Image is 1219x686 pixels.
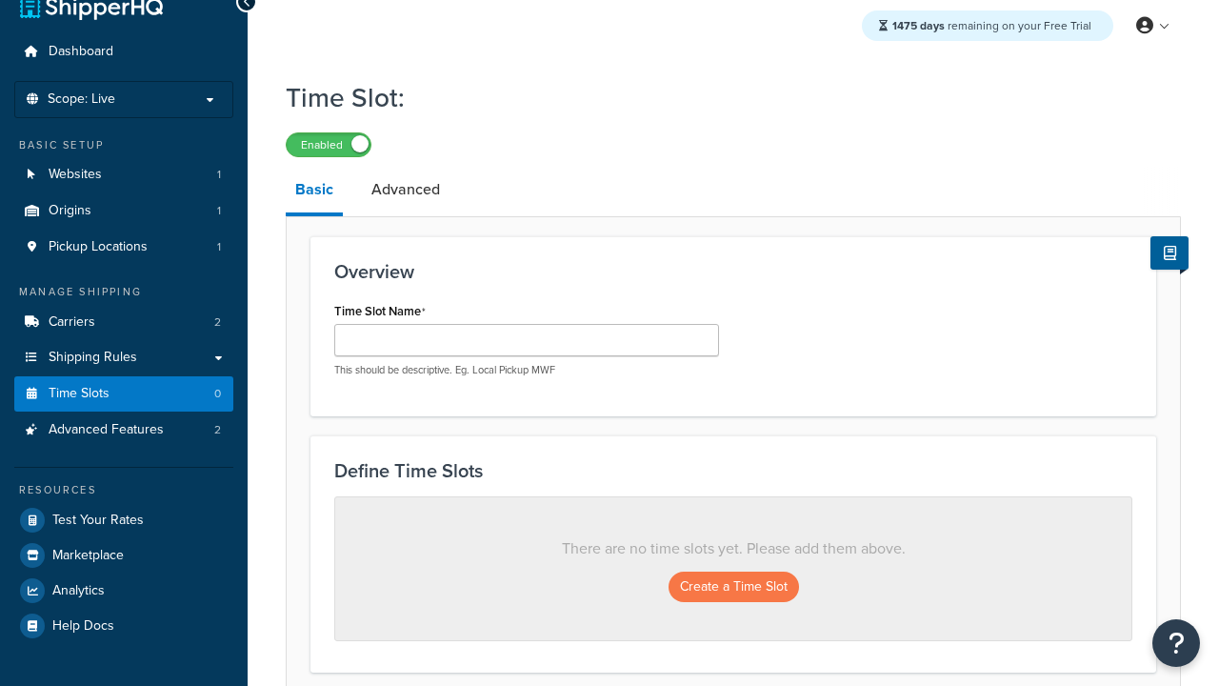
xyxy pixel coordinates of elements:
span: Pickup Locations [49,239,148,255]
span: Carriers [49,314,95,331]
button: Show Help Docs [1150,236,1189,270]
p: This should be descriptive. Eg. Local Pickup MWF [334,363,719,377]
a: Websites1 [14,157,233,192]
a: Pickup Locations1 [14,230,233,265]
a: Advanced Features2 [14,413,233,448]
h3: Define Time Slots [334,460,1132,481]
a: Time Slots0 [14,376,233,412]
span: 1 [217,167,221,183]
span: Help Docs [52,618,114,635]
a: Origins1 [14,193,233,229]
span: 2 [214,422,221,438]
div: Resources [14,482,233,498]
li: Pickup Locations [14,230,233,265]
span: remaining on your Free Trial [892,17,1091,34]
a: Analytics [14,574,233,608]
span: Marketplace [52,548,124,564]
label: Time Slot Name [334,304,426,319]
a: Marketplace [14,538,233,573]
span: Analytics [52,583,105,599]
a: Dashboard [14,34,233,70]
a: Basic [286,167,343,216]
li: Advanced Features [14,413,233,448]
li: Time Slots [14,376,233,412]
span: Origins [49,203,91,219]
h1: Time Slot: [286,79,1157,116]
span: 2 [214,314,221,331]
button: Open Resource Center [1152,619,1200,667]
span: Websites [49,167,102,183]
div: Basic Setup [14,137,233,153]
li: Origins [14,193,233,229]
a: Shipping Rules [14,340,233,375]
span: Scope: Live [48,91,115,108]
a: Test Your Rates [14,503,233,537]
span: Dashboard [49,44,113,60]
span: Shipping Rules [49,350,137,366]
span: 1 [217,239,221,255]
label: Enabled [287,133,370,156]
button: Create a Time Slot [669,572,799,602]
p: There are no time slots yet. Please add them above. [373,535,1093,562]
div: Manage Shipping [14,284,233,300]
li: Websites [14,157,233,192]
a: Carriers2 [14,305,233,340]
span: Time Slots [49,386,110,402]
li: Carriers [14,305,233,340]
a: Help Docs [14,609,233,643]
h3: Overview [334,261,1132,282]
a: Advanced [362,167,450,212]
span: Test Your Rates [52,513,144,529]
span: 1 [217,203,221,219]
strong: 1475 days [892,17,945,34]
span: 0 [214,386,221,402]
span: Advanced Features [49,422,164,438]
